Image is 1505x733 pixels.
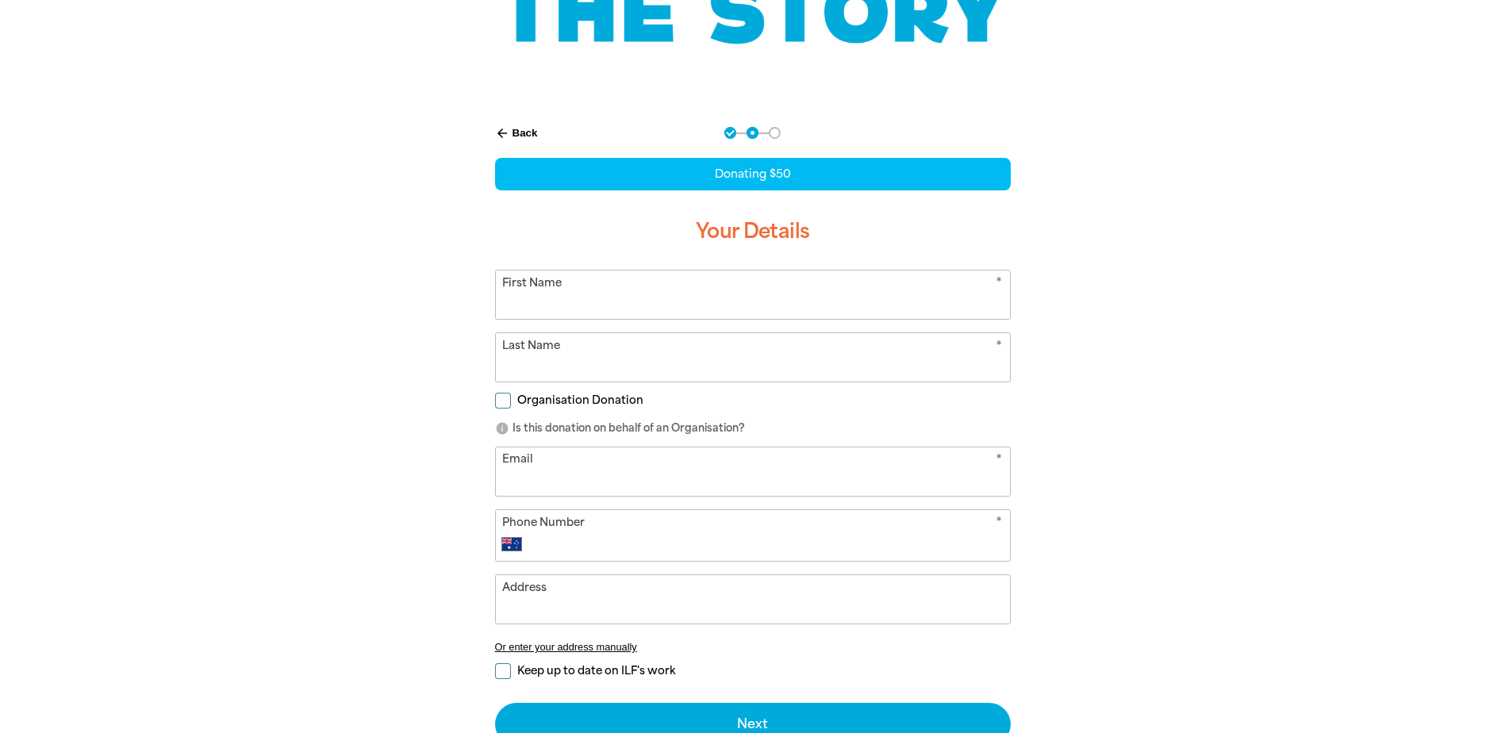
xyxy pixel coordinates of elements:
span: Organisation Donation [517,393,643,408]
button: Navigate to step 1 of 3 to enter your donation amount [724,127,736,139]
span: Keep up to date on ILF's work [517,663,675,678]
p: Is this donation on behalf of an Organisation? [495,420,1011,436]
i: info [495,421,509,436]
input: Organisation Donation [495,393,511,409]
button: Or enter your address manually [495,641,1011,653]
i: Required [996,514,1002,534]
button: Navigate to step 3 of 3 to enter your payment details [769,127,781,139]
button: Back [489,120,544,147]
h3: Your Details [495,206,1011,257]
i: arrow_back [495,126,509,140]
div: Donating $50 [495,158,1011,190]
button: Navigate to step 2 of 3 to enter your details [747,127,758,139]
input: Keep up to date on ILF's work [495,663,511,679]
